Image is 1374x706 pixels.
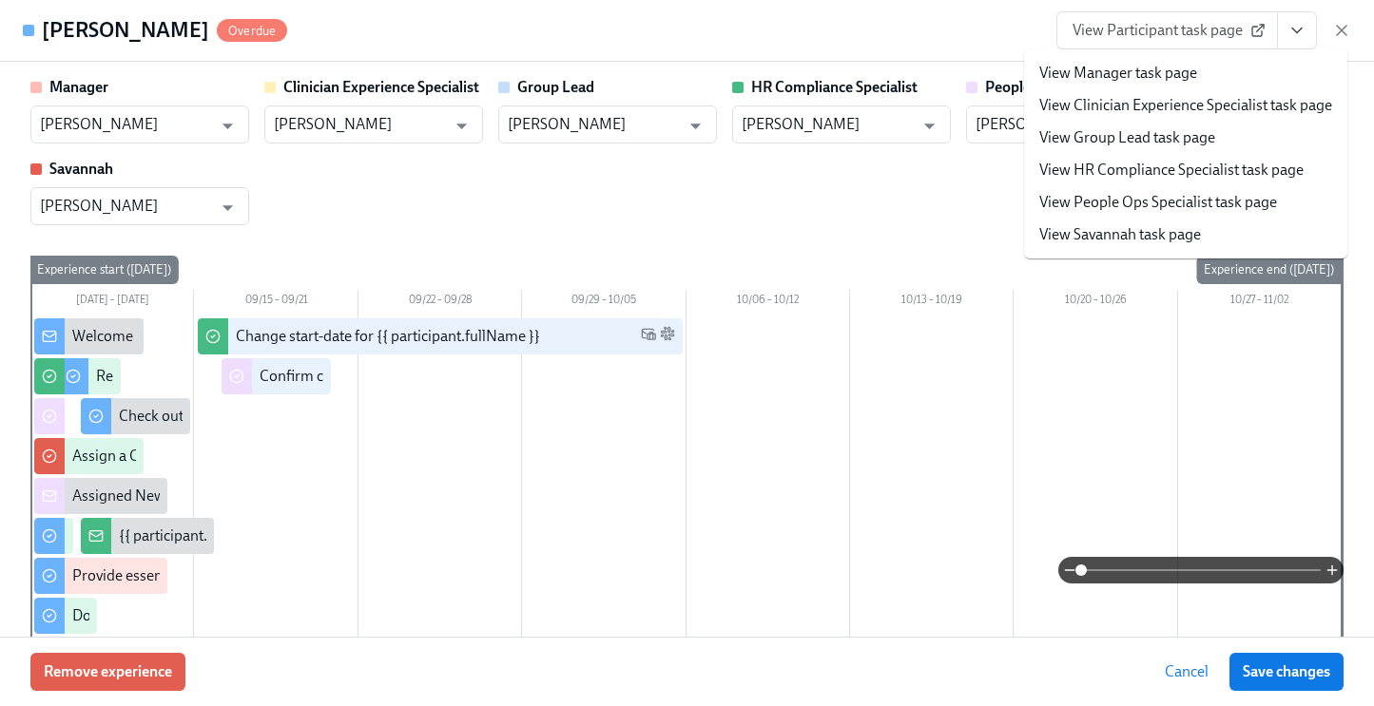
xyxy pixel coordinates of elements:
[119,525,507,546] div: {{ participant.fullName }} has filled out the onboarding form
[517,78,594,96] strong: Group Lead
[850,290,1014,315] div: 10/13 – 10/19
[681,111,710,141] button: Open
[1229,653,1344,691] button: Save changes
[1039,63,1197,84] a: View Manager task page
[213,193,242,222] button: Open
[194,290,358,315] div: 09/15 – 09/21
[49,160,113,178] strong: Savannah
[283,78,479,96] strong: Clinician Experience Specialist
[1056,11,1278,49] a: View Participant task page
[217,24,287,38] span: Overdue
[660,326,675,348] span: Slack
[119,406,392,427] div: Check out our recommended laptop specs
[1039,127,1215,148] a: View Group Lead task page
[1039,160,1304,181] a: View HR Compliance Specialist task page
[1039,95,1332,116] a: View Clinician Experience Specialist task page
[1178,290,1342,315] div: 10/27 – 11/02
[72,446,825,467] div: Assign a Clinician Experience Specialist for {{ participant.fullName }} (start-date {{ participan...
[1151,653,1222,691] button: Cancel
[72,326,430,347] div: Welcome from the Charlie Health Compliance Team 👋
[72,486,197,506] div: Assigned New Hire
[42,16,209,45] h4: [PERSON_NAME]
[236,326,540,347] div: Change start-date for {{ participant.fullName }}
[522,290,686,315] div: 09/29 – 10/05
[358,290,522,315] div: 09/22 – 09/28
[260,366,460,387] div: Confirm cleared by People Ops
[1039,192,1277,213] a: View People Ops Specialist task page
[915,111,944,141] button: Open
[96,366,447,387] div: Register on the [US_STATE] [MEDICAL_DATA] website
[1165,662,1209,681] span: Cancel
[1073,21,1262,40] span: View Participant task page
[49,78,108,96] strong: Manager
[29,256,179,284] div: Experience start ([DATE])
[687,290,850,315] div: 10/06 – 10/12
[72,605,309,626] div: Do your background check in Checkr
[30,290,194,315] div: [DATE] – [DATE]
[1196,256,1342,284] div: Experience end ([DATE])
[1243,662,1330,681] span: Save changes
[213,111,242,141] button: Open
[447,111,476,141] button: Open
[1039,224,1201,245] a: View Savannah task page
[30,653,185,691] button: Remove experience
[1277,11,1317,49] button: View task page
[641,326,656,348] span: Work Email
[1014,290,1177,315] div: 10/20 – 10/26
[751,78,918,96] strong: HR Compliance Specialist
[44,662,172,681] span: Remove experience
[985,78,1125,96] strong: People Ops Specialist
